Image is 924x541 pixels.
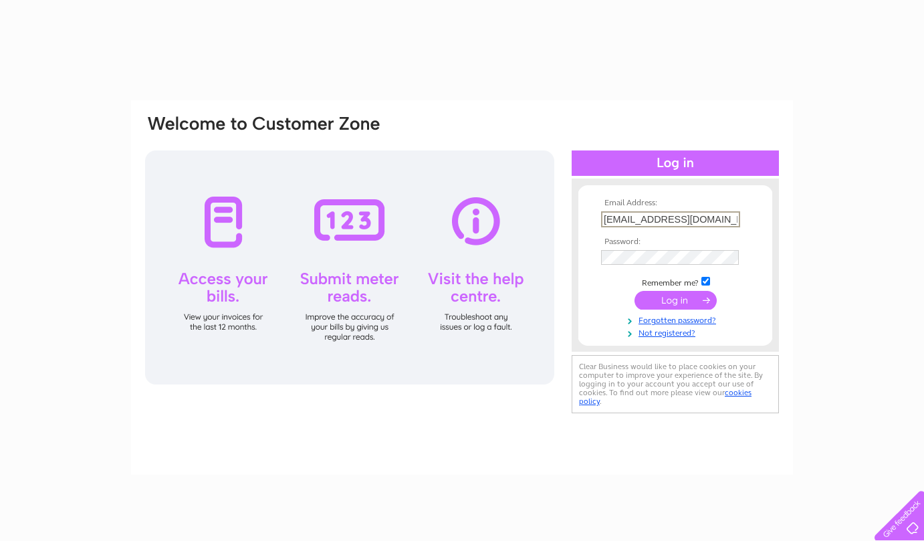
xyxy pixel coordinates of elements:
th: Password: [598,237,753,247]
div: Clear Business would like to place cookies on your computer to improve your experience of the sit... [572,355,779,413]
a: Forgotten password? [601,313,753,326]
td: Remember me? [598,275,753,288]
a: Not registered? [601,326,753,338]
a: cookies policy [579,388,752,406]
th: Email Address: [598,199,753,208]
input: Submit [634,291,717,310]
